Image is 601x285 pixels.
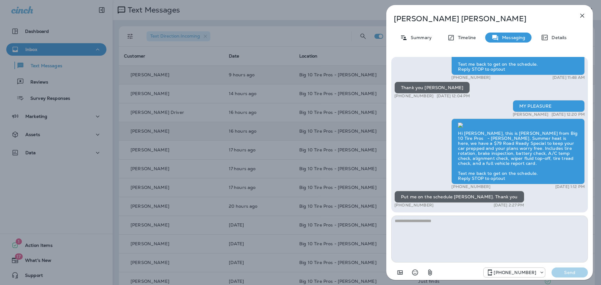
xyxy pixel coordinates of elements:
[394,191,524,203] div: Put me on the schedule [PERSON_NAME]. Thank you
[494,270,536,275] p: [PHONE_NUMBER]
[437,94,470,99] p: [DATE] 12:04 PM
[451,75,491,80] p: [PHONE_NUMBER]
[451,119,585,184] div: Hi [PERSON_NAME], this is [PERSON_NAME] from Big 10 Tire Pros - [PERSON_NAME]. Summer heat is her...
[513,100,585,112] div: MY PLEASURE
[394,14,565,23] p: [PERSON_NAME] [PERSON_NAME]
[394,82,470,94] div: Thank you [PERSON_NAME]
[494,203,524,208] p: [DATE] 2:27 PM
[451,184,491,189] p: [PHONE_NUMBER]
[394,266,406,279] button: Add in a premade template
[555,184,585,189] p: [DATE] 1:12 PM
[408,35,432,40] p: Summary
[552,112,585,117] p: [DATE] 12:20 PM
[409,266,421,279] button: Select an emoji
[513,112,548,117] p: [PERSON_NAME]
[552,75,585,80] p: [DATE] 11:48 AM
[458,123,463,128] img: twilio-download
[455,35,476,40] p: Timeline
[394,94,434,99] p: [PHONE_NUMBER]
[394,203,434,208] p: [PHONE_NUMBER]
[548,35,567,40] p: Details
[484,269,545,276] div: +1 (601) 808-4206
[499,35,525,40] p: Messaging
